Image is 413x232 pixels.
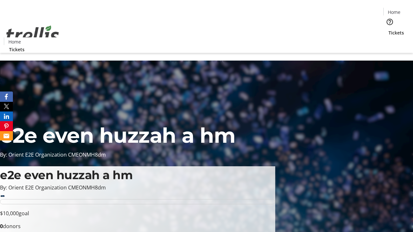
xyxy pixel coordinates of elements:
span: Home [8,38,21,45]
span: Home [388,9,400,15]
button: Help [383,15,396,28]
a: Tickets [4,46,30,53]
button: Cart [383,36,396,49]
a: Home [4,38,25,45]
img: Orient E2E Organization CMEONMH8dm's Logo [4,18,61,51]
a: Tickets [383,29,409,36]
span: Tickets [9,46,25,53]
span: Tickets [388,29,404,36]
a: Home [384,9,404,15]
